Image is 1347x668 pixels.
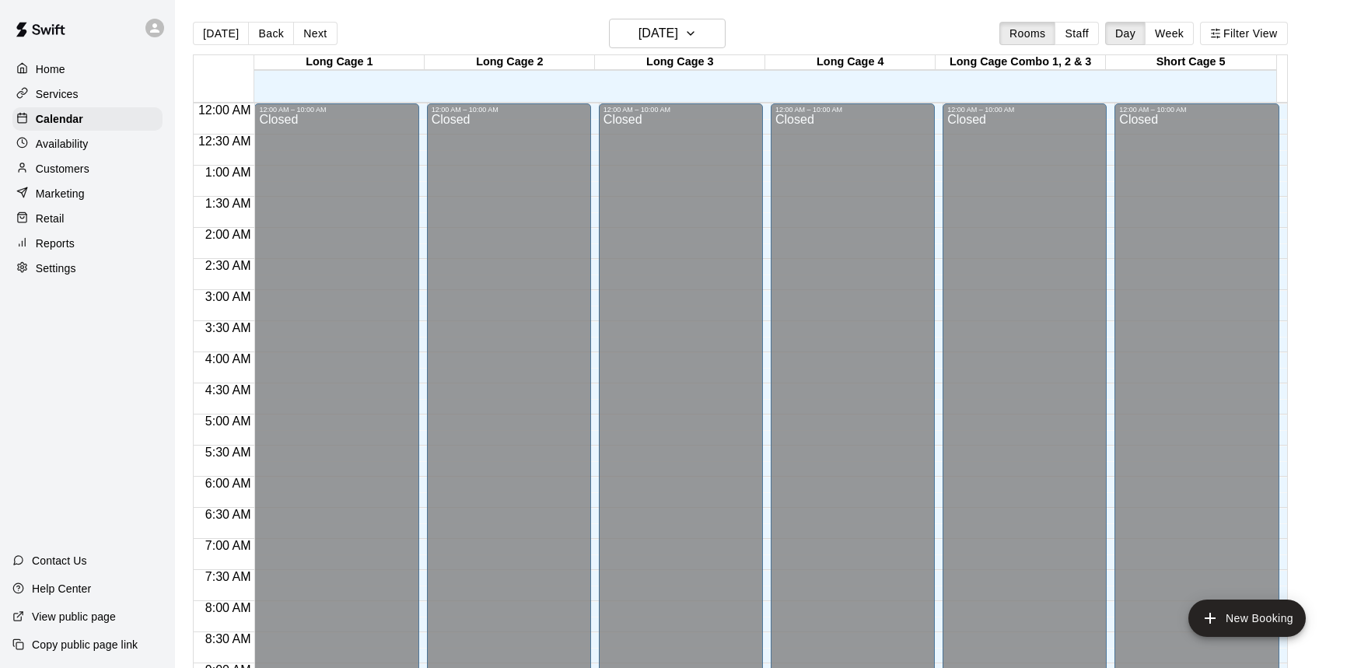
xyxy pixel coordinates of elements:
[1188,600,1306,637] button: add
[201,259,255,272] span: 2:30 AM
[201,228,255,241] span: 2:00 AM
[36,261,76,276] p: Settings
[201,477,255,490] span: 6:00 AM
[36,161,89,177] p: Customers
[639,23,678,44] h6: [DATE]
[248,22,294,45] button: Back
[201,570,255,583] span: 7:30 AM
[36,111,83,127] p: Calendar
[425,55,595,70] div: Long Cage 2
[12,232,163,255] a: Reports
[293,22,337,45] button: Next
[12,82,163,106] a: Services
[201,632,255,645] span: 8:30 AM
[201,290,255,303] span: 3:00 AM
[259,106,414,114] div: 12:00 AM – 10:00 AM
[12,157,163,180] a: Customers
[1200,22,1287,45] button: Filter View
[12,257,163,280] a: Settings
[609,19,726,48] button: [DATE]
[12,132,163,156] a: Availability
[194,135,255,148] span: 12:30 AM
[193,22,249,45] button: [DATE]
[201,166,255,179] span: 1:00 AM
[595,55,765,70] div: Long Cage 3
[12,182,163,205] a: Marketing
[201,508,255,521] span: 6:30 AM
[36,136,89,152] p: Availability
[604,106,758,114] div: 12:00 AM – 10:00 AM
[36,211,65,226] p: Retail
[36,236,75,251] p: Reports
[201,321,255,334] span: 3:30 AM
[1055,22,1099,45] button: Staff
[12,207,163,230] a: Retail
[12,107,163,131] a: Calendar
[194,103,255,117] span: 12:00 AM
[1105,22,1146,45] button: Day
[999,22,1055,45] button: Rooms
[201,539,255,552] span: 7:00 AM
[947,106,1102,114] div: 12:00 AM – 10:00 AM
[36,61,65,77] p: Home
[201,446,255,459] span: 5:30 AM
[32,581,91,596] p: Help Center
[36,86,79,102] p: Services
[201,383,255,397] span: 4:30 AM
[775,106,930,114] div: 12:00 AM – 10:00 AM
[201,197,255,210] span: 1:30 AM
[254,55,425,70] div: Long Cage 1
[36,186,85,201] p: Marketing
[32,637,138,652] p: Copy public page link
[201,352,255,365] span: 4:00 AM
[201,414,255,428] span: 5:00 AM
[1119,106,1274,114] div: 12:00 AM – 10:00 AM
[12,58,163,81] a: Home
[432,106,586,114] div: 12:00 AM – 10:00 AM
[765,55,936,70] div: Long Cage 4
[32,553,87,568] p: Contact Us
[936,55,1106,70] div: Long Cage Combo 1, 2 & 3
[201,601,255,614] span: 8:00 AM
[1145,22,1194,45] button: Week
[1106,55,1276,70] div: Short Cage 5
[32,609,116,624] p: View public page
